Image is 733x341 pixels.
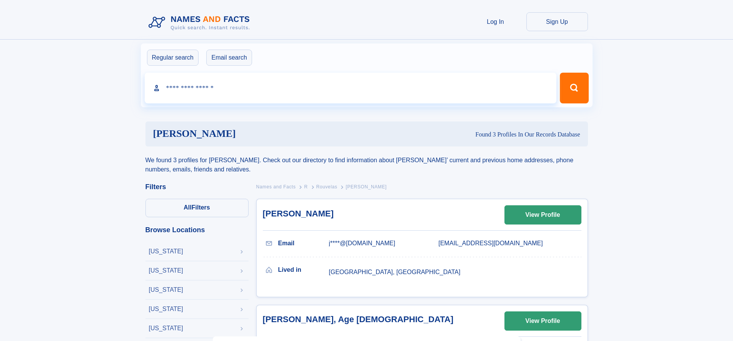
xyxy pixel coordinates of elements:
div: View Profile [525,206,560,224]
a: Rouvelas [316,182,337,191]
label: Filters [145,199,249,217]
a: Log In [465,12,526,31]
a: View Profile [505,206,581,224]
div: Found 3 Profiles In Our Records Database [356,130,580,139]
a: View Profile [505,312,581,330]
div: View Profile [525,312,560,330]
div: Filters [145,183,249,190]
a: [PERSON_NAME], Age [DEMOGRAPHIC_DATA] [263,314,454,324]
label: Regular search [147,50,199,66]
a: [PERSON_NAME] [263,209,334,218]
h3: Lived in [278,263,329,276]
div: [US_STATE] [149,325,183,331]
span: [PERSON_NAME] [346,184,387,190]
a: Names and Facts [256,182,296,191]
div: Browse Locations [145,226,249,233]
button: Search Button [560,73,588,103]
div: [US_STATE] [149,287,183,293]
div: [US_STATE] [149,306,183,312]
span: All [184,204,191,211]
h1: [PERSON_NAME] [153,129,356,139]
h3: Email [278,237,329,250]
label: Email search [206,50,252,66]
div: [US_STATE] [149,268,183,274]
span: [EMAIL_ADDRESS][DOMAIN_NAME] [439,240,543,246]
div: We found 3 profiles for [PERSON_NAME]. Check out our directory to find information about [PERSON_... [145,146,588,174]
div: [US_STATE] [149,248,183,255]
span: [GEOGRAPHIC_DATA], [GEOGRAPHIC_DATA] [329,269,461,275]
input: search input [145,73,557,103]
img: Logo Names and Facts [145,12,256,33]
a: R [304,182,307,191]
a: Sign Up [526,12,588,31]
span: R [304,184,307,190]
span: Rouvelas [316,184,337,190]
